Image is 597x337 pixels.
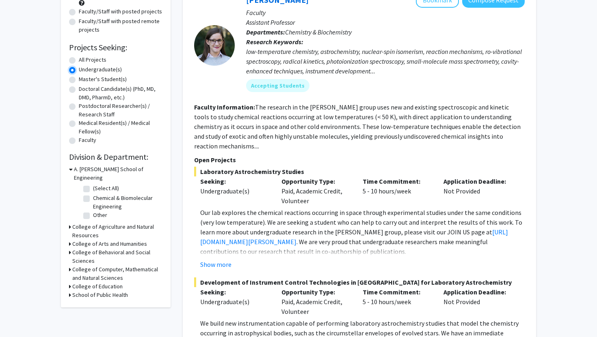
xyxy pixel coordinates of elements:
[79,75,127,84] label: Master's Student(s)
[194,277,525,287] span: Development of Instrument Control Technologies in [GEOGRAPHIC_DATA] for Laboratory Astrochemistry
[275,287,357,316] div: Paid, Academic Credit, Volunteer
[443,287,513,297] p: Application Deadline:
[79,65,122,74] label: Undergraduate(s)
[200,287,269,297] p: Seeking:
[200,186,269,196] div: Undergraduate(s)
[72,265,162,282] h3: College of Computer, Mathematical and Natural Sciences
[79,136,96,144] label: Faculty
[200,297,269,307] div: Undergraduate(s)
[246,38,303,46] b: Research Keywords:
[246,28,285,36] b: Departments:
[69,152,162,162] h2: Division & Department:
[246,8,525,17] p: Faculty
[246,17,525,27] p: Assistant Professor
[93,211,107,219] label: Other
[79,56,106,64] label: All Projects
[79,102,162,119] label: Postdoctoral Researcher(s) / Research Staff
[194,167,525,176] span: Laboratory Astrochemistry Studies
[72,282,123,291] h3: College of Education
[72,248,162,265] h3: College of Behavioral and Social Sciences
[194,155,525,165] p: Open Projects
[93,194,160,211] label: Chemical & Biomolecular Engineering
[79,17,162,34] label: Faculty/Staff with posted remote projects
[363,287,432,297] p: Time Commitment:
[443,176,513,186] p: Application Deadline:
[200,176,269,186] p: Seeking:
[93,184,119,193] label: (Select All)
[281,176,350,186] p: Opportunity Type:
[194,103,255,111] b: Faculty Information:
[437,287,519,316] div: Not Provided
[79,7,162,16] label: Faculty/Staff with posted projects
[357,176,438,206] div: 5 - 10 hours/week
[72,223,162,240] h3: College of Agriculture and Natural Resources
[285,28,352,36] span: Chemistry & Biochemistry
[79,119,162,136] label: Medical Resident(s) / Medical Fellow(s)
[72,291,128,299] h3: School of Public Health
[275,176,357,206] div: Paid, Academic Credit, Volunteer
[200,208,525,256] p: Our lab explores the chemical reactions occurring in space through experimental studies under the...
[74,165,162,182] h3: A. [PERSON_NAME] School of Engineering
[6,301,35,331] iframe: Chat
[281,287,350,297] p: Opportunity Type:
[69,43,162,52] h2: Projects Seeking:
[72,240,147,248] h3: College of Arts and Humanities
[246,47,525,76] div: low-temperature chemistry, astrochemistry, nuclear-spin isomerism, reaction mechanisms, ro-vibrat...
[246,79,309,92] mat-chip: Accepting Students
[437,176,519,206] div: Not Provided
[200,260,231,269] button: Show more
[357,287,438,316] div: 5 - 10 hours/week
[194,103,521,150] fg-read-more: The research in the [PERSON_NAME] group uses new and existing spectroscopic and kinetic tools to ...
[363,176,432,186] p: Time Commitment:
[79,85,162,102] label: Doctoral Candidate(s) (PhD, MD, DMD, PharmD, etc.)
